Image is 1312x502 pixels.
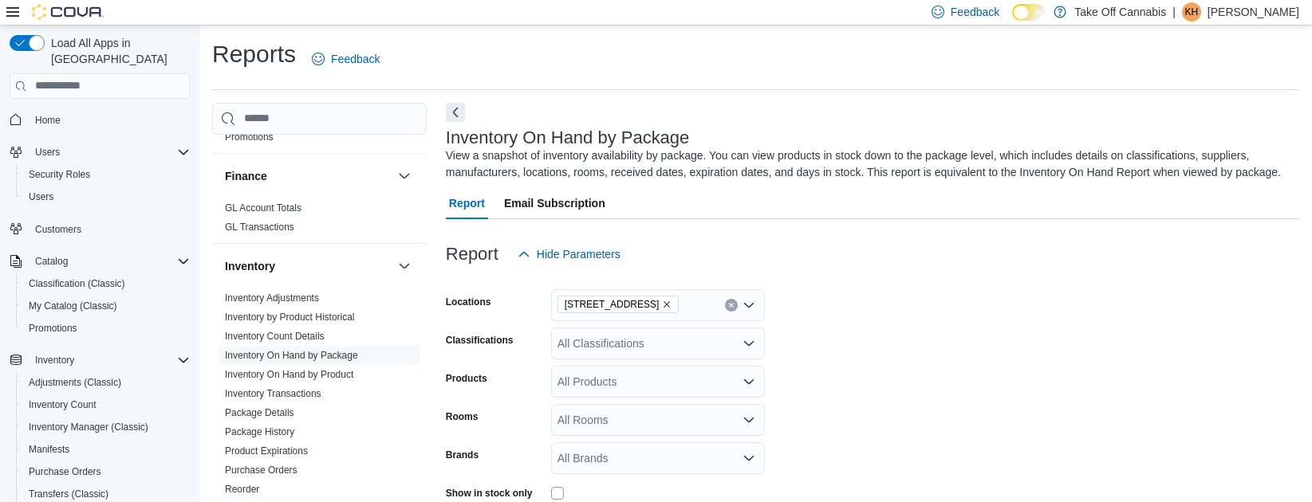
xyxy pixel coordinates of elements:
button: Finance [395,167,414,186]
span: GL Account Totals [225,202,301,214]
span: GL Transactions [225,221,294,233]
span: Dark Mode [1012,21,1013,22]
span: Promotions [225,131,274,143]
span: Security Roles [29,168,90,181]
span: My Catalog (Classic) [22,296,190,316]
span: Manifests [29,443,69,456]
span: Purchase Orders [225,464,297,477]
span: Users [29,143,190,162]
h3: Inventory [225,258,275,274]
label: Rooms [446,410,479,423]
h3: Inventory On Hand by Package [446,128,690,147]
a: GL Transactions [225,222,294,233]
button: Users [16,186,196,208]
span: Package History [225,426,294,438]
button: Inventory [395,257,414,276]
span: Adjustments (Classic) [29,376,121,389]
button: Adjustments (Classic) [16,371,196,394]
a: Inventory Count Details [225,331,325,342]
span: Users [22,187,190,206]
span: Load All Apps in [GEOGRAPHIC_DATA] [45,35,190,67]
span: Users [35,146,60,159]
span: Report [449,187,485,219]
a: Classification (Classic) [22,274,132,293]
span: Transfers (Classic) [29,488,108,500]
a: Feedback [305,43,386,75]
a: Security Roles [22,165,97,184]
span: Hide Parameters [537,246,621,262]
span: Manifests [22,440,190,459]
a: Inventory by Product Historical [225,312,355,323]
span: Feedback [331,51,380,67]
span: Inventory Count [29,398,97,411]
div: View a snapshot of inventory availability by package. You can view products in stock down to the ... [446,147,1291,181]
button: Catalog [3,250,196,273]
span: KH [1185,2,1199,22]
a: Purchase Orders [22,462,108,481]
span: Inventory Transactions [225,387,321,400]
label: Brands [446,449,479,461]
h3: Report [446,245,498,264]
span: Promotions [29,322,77,335]
label: Classifications [446,334,514,347]
p: | [1172,2,1176,22]
span: Home [35,114,61,127]
a: Manifests [22,440,76,459]
div: Finance [212,198,427,243]
a: Purchase Orders [225,465,297,476]
button: Inventory Manager (Classic) [16,416,196,438]
span: Customers [35,223,81,236]
a: Inventory Count [22,395,103,414]
span: Purchase Orders [29,465,101,478]
button: Hide Parameters [511,238,627,270]
label: Locations [446,296,491,308]
span: Adjustments (Classic) [22,373,190,392]
span: Security Roles [22,165,190,184]
a: Reorder [225,484,259,495]
img: Cova [32,4,104,20]
button: Remove 9 Pine Street N, Unit #28 from selection in this group [662,300,672,309]
span: Home [29,110,190,130]
span: Classification (Classic) [22,274,190,293]
span: 9 Pine Street N, Unit #28 [558,296,680,313]
span: Users [29,190,53,203]
span: Reorder [225,483,259,496]
span: Inventory Adjustments [225,292,319,304]
a: Package History [225,426,294,437]
input: Dark Mode [1012,4,1046,21]
button: Inventory Count [16,394,196,416]
span: Classification (Classic) [29,277,125,290]
label: Show in stock only [446,487,533,500]
span: My Catalog (Classic) [29,300,117,312]
a: Inventory Manager (Classic) [22,418,155,437]
span: Inventory On Hand by Package [225,349,358,362]
a: GL Account Totals [225,202,301,214]
span: Inventory Manager (Classic) [29,421,148,433]
a: Promotions [22,319,84,338]
button: Finance [225,168,392,184]
a: Home [29,111,67,130]
button: Open list of options [743,299,755,312]
span: Inventory Count [22,395,190,414]
p: [PERSON_NAME] [1208,2,1299,22]
button: Catalog [29,252,74,271]
a: Inventory On Hand by Product [225,369,353,380]
span: Inventory Count Details [225,330,325,343]
a: Package Details [225,407,294,418]
a: Inventory Adjustments [225,292,319,304]
h1: Reports [212,38,296,70]
span: Catalog [35,255,68,268]
a: Adjustments (Classic) [22,373,128,392]
a: Promotions [225,131,274,143]
button: Manifests [16,438,196,461]
a: Product Expirations [225,445,308,457]
button: Home [3,108,196,131]
button: My Catalog (Classic) [16,295,196,317]
button: Open list of options [743,337,755,350]
button: Clear input [725,299,738,312]
label: Products [446,372,487,385]
button: Purchase Orders [16,461,196,483]
button: Open list of options [743,452,755,465]
button: Customers [3,218,196,241]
